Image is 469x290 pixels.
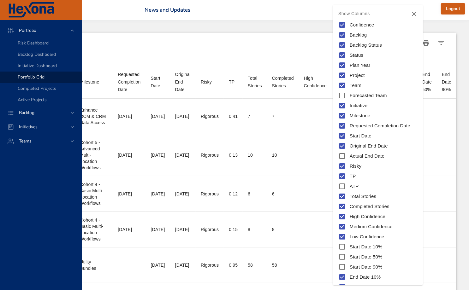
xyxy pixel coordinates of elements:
[350,102,367,109] span: Initiative
[350,193,376,200] span: Total Stories
[350,264,383,271] span: Start Date 90%
[350,32,367,39] span: Backlog
[350,223,393,230] span: Medium Confidence
[350,153,385,160] span: Actual End Date
[338,10,408,17] span: Show Columns
[350,243,383,251] span: Start Date 10%
[350,213,385,220] span: High Confidence
[350,21,374,29] span: Confidence
[350,253,383,261] span: Start Date 50%
[350,274,381,281] span: End Date 10%
[350,72,365,79] span: Project
[350,82,361,89] span: Team
[350,52,363,59] span: Status
[350,142,388,150] span: Original End Date
[350,183,359,190] span: ATP
[350,62,371,69] span: Plan Year
[350,233,384,241] span: Low Confidence
[350,173,356,180] span: TP
[350,92,387,99] span: Forecasted Team
[350,122,410,130] span: Requested Completion Date
[407,6,422,21] button: Close
[350,163,361,170] span: Risky
[350,132,371,140] span: Start Date
[350,42,382,49] span: Backlog Status
[350,203,389,210] span: Completed Stories
[350,112,370,119] span: Milestone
